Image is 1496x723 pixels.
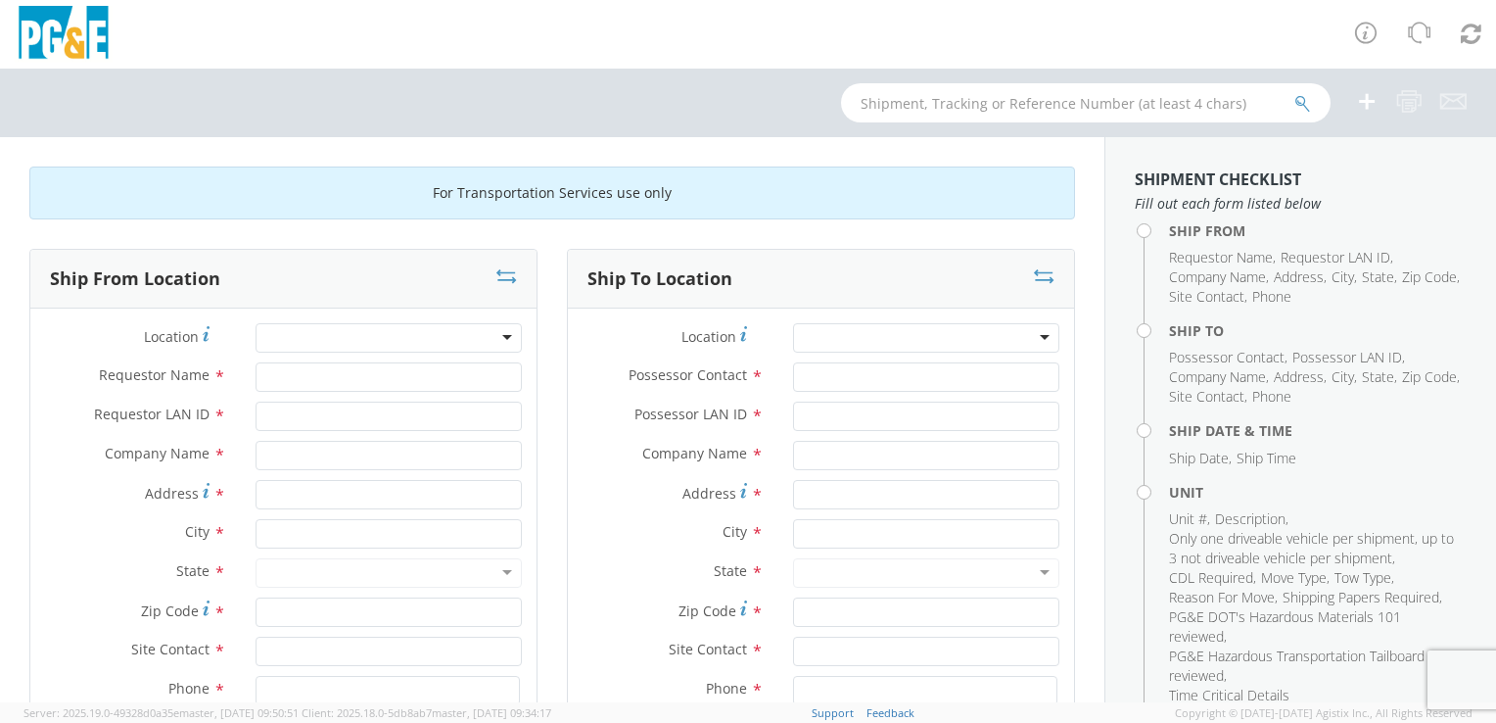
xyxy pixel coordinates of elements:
[185,522,210,541] span: City
[1274,367,1324,386] span: Address
[1252,287,1291,306] span: Phone
[1402,267,1460,287] li: ,
[1292,348,1405,367] li: ,
[1169,607,1401,646] span: PG&E DOT's Hazardous Materials 101 reviewed
[642,444,747,462] span: Company Name
[1169,348,1287,367] li: ,
[714,561,747,580] span: State
[1261,568,1330,588] li: ,
[587,269,732,289] h3: Ship To Location
[168,679,210,698] span: Phone
[1169,529,1454,567] span: Only one driveable vehicle per shipment, up to 3 not driveable vehicle per shipment
[15,6,113,64] img: pge-logo-06675f144f4cfa6a6814.png
[1169,568,1256,588] li: ,
[1281,248,1393,267] li: ,
[99,365,210,384] span: Requestor Name
[1402,367,1457,386] span: Zip Code
[144,327,199,346] span: Location
[1135,169,1301,190] strong: Shipment Checklist
[145,484,199,503] span: Address
[1252,387,1291,406] span: Phone
[1169,367,1266,386] span: Company Name
[1169,686,1289,704] span: Time Critical Details
[669,640,747,658] span: Site Contact
[1169,568,1253,587] span: CDL Required
[1237,449,1296,467] span: Ship Time
[681,327,736,346] span: Location
[1169,267,1269,287] li: ,
[1283,588,1439,606] span: Shipping Papers Required
[1215,509,1286,528] span: Description
[1332,267,1357,287] li: ,
[23,705,299,720] span: Server: 2025.19.0-49328d0a35e
[1169,485,1467,500] h4: Unit
[1169,287,1247,307] li: ,
[1169,509,1210,529] li: ,
[1274,367,1327,387] li: ,
[866,705,914,720] a: Feedback
[1175,705,1473,721] span: Copyright © [DATE]-[DATE] Agistix Inc., All Rights Reserved
[1169,387,1244,406] span: Site Contact
[1169,423,1467,438] h4: Ship Date & Time
[1215,509,1288,529] li: ,
[723,522,747,541] span: City
[105,444,210,462] span: Company Name
[94,405,210,423] span: Requestor LAN ID
[1169,647,1462,686] li: ,
[1274,267,1324,286] span: Address
[1334,568,1394,588] li: ,
[1283,588,1442,607] li: ,
[1402,267,1457,286] span: Zip Code
[1169,588,1278,607] li: ,
[29,167,1075,219] div: For Transportation Services use only
[682,484,736,503] span: Address
[841,83,1331,122] input: Shipment, Tracking or Reference Number (at least 4 chars)
[1169,248,1276,267] li: ,
[629,365,747,384] span: Possessor Contact
[1169,509,1207,528] span: Unit #
[1261,568,1327,587] span: Move Type
[1169,348,1285,366] span: Possessor Contact
[1169,588,1275,606] span: Reason For Move
[1362,367,1397,387] li: ,
[1292,348,1402,366] span: Possessor LAN ID
[1169,223,1467,238] h4: Ship From
[1332,367,1357,387] li: ,
[634,405,747,423] span: Possessor LAN ID
[1169,323,1467,338] h4: Ship To
[1169,529,1462,568] li: ,
[1169,449,1229,467] span: Ship Date
[812,705,854,720] a: Support
[1332,267,1354,286] span: City
[179,705,299,720] span: master, [DATE] 09:50:51
[1274,267,1327,287] li: ,
[1334,568,1391,587] span: Tow Type
[1169,387,1247,407] li: ,
[141,602,199,620] span: Zip Code
[1281,248,1390,266] span: Requestor LAN ID
[678,602,736,620] span: Zip Code
[1402,367,1460,387] li: ,
[1169,267,1266,286] span: Company Name
[1169,248,1273,266] span: Requestor Name
[302,705,551,720] span: Client: 2025.18.0-5db8ab7
[176,561,210,580] span: State
[1169,367,1269,387] li: ,
[1362,267,1397,287] li: ,
[1169,607,1462,647] li: ,
[131,640,210,658] span: Site Contact
[1135,194,1467,214] span: Fill out each form listed below
[1332,367,1354,386] span: City
[50,269,220,289] h3: Ship From Location
[432,705,551,720] span: master, [DATE] 09:34:17
[1362,367,1394,386] span: State
[1169,287,1244,306] span: Site Contact
[1362,267,1394,286] span: State
[1169,449,1232,468] li: ,
[706,679,747,698] span: Phone
[1169,647,1425,685] span: PG&E Hazardous Transportation Tailboard reviewed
